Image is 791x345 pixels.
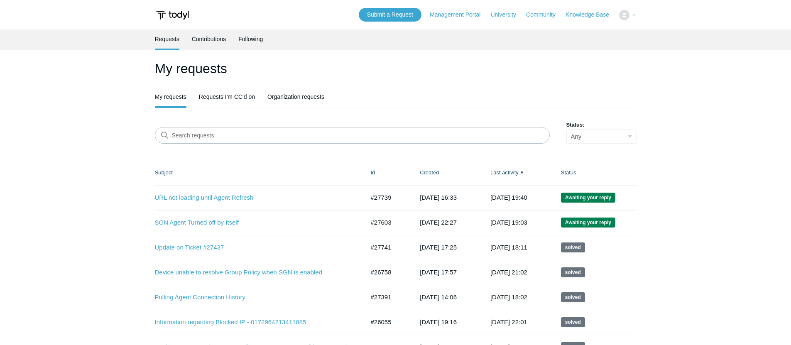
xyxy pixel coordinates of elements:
time: 2025-07-09T19:16:47+00:00 [420,318,457,325]
a: Last activity▼ [490,169,519,176]
a: Following [238,29,263,49]
th: Subject [155,160,362,185]
a: My requests [155,87,186,106]
span: This request has been solved [561,292,585,302]
time: 2025-07-25T17:57:08+00:00 [420,269,457,276]
input: Search requests [155,127,550,144]
td: #26055 [362,310,412,335]
time: 2025-08-28T19:03:02+00:00 [490,219,527,226]
a: Pulling Agent Connection History [155,293,352,302]
time: 2025-08-13T14:06:28+00:00 [420,294,457,301]
span: This request has been solved [561,267,585,277]
time: 2025-08-19T21:02:50+00:00 [490,269,527,276]
time: 2025-08-28T17:25:10+00:00 [420,244,457,251]
a: Update on Ticket #27437 [155,243,352,252]
time: 2025-08-21T22:27:35+00:00 [420,219,457,226]
td: #27603 [362,210,412,235]
a: Contributions [192,29,226,49]
a: Management Portal [430,10,489,19]
a: Created [420,169,439,176]
time: 2025-08-28T19:40:49+00:00 [490,194,527,201]
span: We are waiting for you to respond [561,218,615,228]
a: Community [526,10,564,19]
a: URL not loading until Agent Refresh [155,193,352,203]
time: 2025-08-28T16:33:58+00:00 [420,194,457,201]
span: We are waiting for you to respond [561,193,615,203]
time: 2025-08-28T18:11:35+00:00 [490,244,527,251]
td: #27739 [362,185,412,210]
a: Knowledge Base [566,10,617,19]
a: Requests I'm CC'd on [199,87,255,106]
label: Status: [566,121,637,129]
a: Requests [155,29,179,49]
time: 2025-07-29T22:01:47+00:00 [490,318,527,325]
img: Todyl Support Center Help Center home page [155,7,190,23]
span: This request has been solved [561,317,585,327]
a: University [490,10,524,19]
td: #26758 [362,260,412,285]
a: Device unable to resolve Group Policy when SGN is enabled [155,268,352,277]
th: Status [553,160,637,185]
th: Id [362,160,412,185]
time: 2025-08-14T18:02:58+00:00 [490,294,527,301]
td: #27741 [362,235,412,260]
h1: My requests [155,59,637,78]
a: SGN Agent Turned off by Itself [155,218,352,228]
a: Information regarding Blocked IP - 0172964213411885 [155,318,352,327]
span: This request has been solved [561,242,585,252]
a: Submit a Request [359,8,421,22]
td: #27391 [362,285,412,310]
span: ▼ [520,169,524,176]
a: Organization requests [267,87,324,106]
